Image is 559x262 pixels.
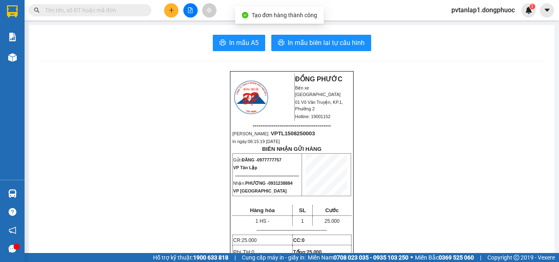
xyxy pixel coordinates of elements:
span: 06:15:19 [DATE] [248,139,280,144]
img: warehouse-icon [8,189,17,198]
input: Tìm tên, số ĐT hoặc mã đơn [45,6,142,15]
button: printerIn mẫu A5 [213,35,265,51]
img: warehouse-icon [8,53,17,62]
span: notification [9,226,16,234]
span: Tạo đơn hàng thành công [252,12,317,18]
img: icon-new-feature [525,7,532,14]
span: 1 HS - [255,218,269,224]
span: 1 [531,4,534,9]
span: ----------------------------------------- [252,122,331,129]
span: file-add [187,7,193,13]
span: question-circle [9,208,16,216]
span: 0977777757 [257,157,281,162]
span: In ngày: [232,139,280,144]
button: printerIn mẫu biên lai tự cấu hình [271,35,371,51]
span: Cung cấp máy in - giấy in: [242,253,306,262]
span: 25.000 [307,249,322,255]
span: caret-down [543,7,551,14]
span: CR: [233,237,257,243]
span: pvtanlap1.dongphuoc [445,5,521,15]
span: Hỗ trợ kỹ thuật: [153,253,228,262]
strong: 0708 023 035 - 0935 103 250 [334,254,408,261]
span: Miền Nam [308,253,408,262]
span: 0 [302,237,305,243]
img: logo-vxr [7,5,18,18]
button: file-add [183,3,198,18]
span: VP Tân Lập [233,165,257,170]
span: VPTL1508250002 [41,52,85,58]
span: -------------------------------------------- [235,173,299,178]
strong: 0369 525 060 [439,254,474,261]
span: 0 [252,249,255,255]
span: 25.000 [325,218,340,224]
span: ⚪️ [410,256,413,259]
span: printer [278,39,284,47]
span: Hotline: 19001152 [295,114,331,119]
img: logo [3,5,39,41]
sup: 1 [530,4,535,9]
span: Gửi: [233,157,282,162]
span: Hàng hóa [250,207,275,213]
span: PHƯƠNG - [245,181,293,186]
span: | [234,253,236,262]
span: 25.000 [241,237,257,243]
span: plus [169,7,174,13]
span: Bến xe [GEOGRAPHIC_DATA] [65,13,110,23]
span: VP [GEOGRAPHIC_DATA] [233,188,287,193]
span: Nhận: [233,181,293,186]
span: printer [219,39,226,47]
span: In ngày: [2,59,50,64]
button: plus [164,3,178,18]
span: Hotline: 19001152 [65,36,100,41]
span: Bến xe [GEOGRAPHIC_DATA] [295,85,340,97]
span: search [34,7,40,13]
span: In mẫu A5 [229,38,259,48]
span: 0931238884 [268,181,293,186]
strong: BIÊN NHẬN GỬI HÀNG [262,146,321,152]
span: Phí TH: [233,249,255,255]
span: SL [299,207,306,213]
button: caret-down [540,3,554,18]
span: | [480,253,481,262]
span: message [9,245,16,253]
span: aim [206,7,212,13]
strong: CC: [293,237,304,243]
span: 01 Võ Văn Truyện, KP.1, Phường 2 [65,25,113,35]
span: 01 Võ Văn Truyện, KP.1, Phường 2 [295,100,343,111]
span: Tổng: [293,249,322,255]
img: solution-icon [8,33,17,41]
strong: ĐỒNG PHƯỚC [65,4,112,11]
button: aim [202,3,216,18]
span: VPTL1508250003 [270,130,315,137]
span: 05:36:19 [DATE] [18,59,50,64]
strong: 1900 633 818 [193,254,228,261]
img: logo [233,79,269,115]
p: ------------------------------------------- [232,227,351,233]
span: [PERSON_NAME]: [2,53,85,58]
span: 1 [301,218,304,224]
span: ĐĂNG - [241,157,281,162]
span: copyright [514,255,519,260]
span: Cước [325,207,339,213]
span: In mẫu biên lai tự cấu hình [288,38,365,48]
span: ----------------------------------------- [22,44,100,51]
strong: ĐỒNG PHƯỚC [295,76,343,83]
span: Miền Bắc [415,253,474,262]
span: [PERSON_NAME]: [232,131,315,136]
span: check-circle [242,12,248,18]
